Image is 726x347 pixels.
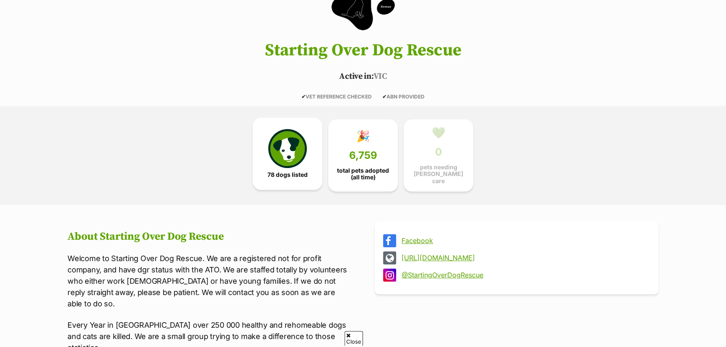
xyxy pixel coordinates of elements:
span: total pets adopted (all time) [335,167,391,181]
h1: Starting Over Dog Rescue [55,41,671,60]
icon: ✔ [301,93,306,100]
img: petrescue-icon-eee76f85a60ef55c4a1927667547b313a7c0e82042636edf73dce9c88f694885.svg [268,129,307,168]
div: 🎉 [356,130,370,142]
p: VIC [55,70,671,83]
span: Close [345,331,363,346]
a: @StartingOverDogRescue [402,271,647,279]
h2: About Starting Over Dog Rescue [67,230,351,243]
a: 💚 0 pets needing [PERSON_NAME] care [404,119,473,192]
a: [URL][DOMAIN_NAME] [402,254,647,262]
span: pets needing [PERSON_NAME] care [411,164,466,184]
a: Facebook [402,237,647,244]
p: Welcome to Starting Over Dog Rescue. We are a registered not for profit company, and have dgr sta... [67,253,351,309]
span: 0 [435,146,442,158]
span: VET REFERENCE CHECKED [301,93,372,100]
span: ABN PROVIDED [382,93,425,100]
span: 78 dogs listed [267,171,308,178]
span: 6,759 [349,150,377,161]
span: Active in: [339,71,373,82]
a: 78 dogs listed [253,118,322,190]
div: 💚 [432,127,445,139]
a: 🎉 6,759 total pets adopted (all time) [328,119,398,192]
icon: ✔ [382,93,386,100]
